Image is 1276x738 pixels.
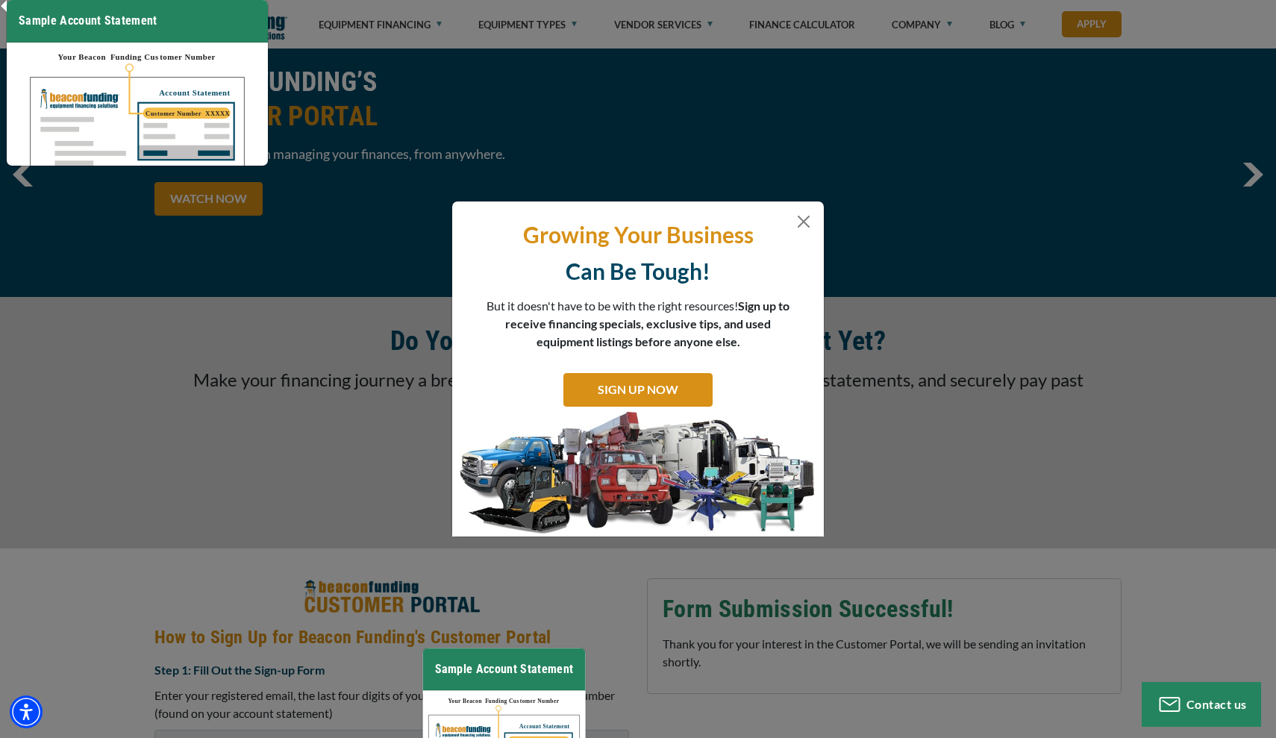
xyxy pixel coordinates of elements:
span: Sign up to receive financing specials, exclusive tips, and used equipment listings before anyone ... [505,298,789,348]
a: SIGN UP NOW [563,373,713,407]
button: Contact us [1142,682,1261,727]
span: Contact us [1186,697,1247,711]
div: Accessibility Menu [10,695,43,728]
button: Close [795,213,813,231]
p: Can Be Tough! [463,257,813,286]
img: SIGN UP NOW [452,410,824,537]
h3: Sample Account Statement [423,648,586,690]
p: Growing Your Business [463,220,813,249]
p: But it doesn't have to be with the right resources! [486,297,790,351]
